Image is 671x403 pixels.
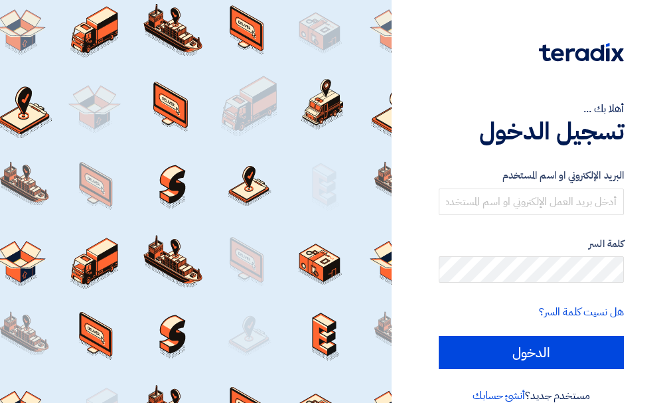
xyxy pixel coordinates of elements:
input: الدخول [439,336,624,369]
label: البريد الإلكتروني او اسم المستخدم [439,168,624,183]
input: أدخل بريد العمل الإلكتروني او اسم المستخدم الخاص بك ... [439,189,624,215]
label: كلمة السر [439,236,624,252]
a: هل نسيت كلمة السر؟ [539,304,624,320]
div: أهلا بك ... [439,101,624,117]
img: Teradix logo [539,43,624,62]
h1: تسجيل الدخول [439,117,624,146]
